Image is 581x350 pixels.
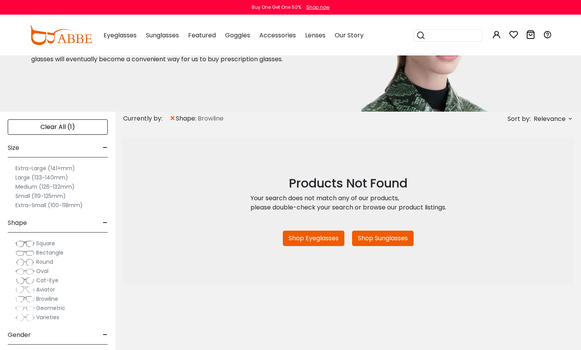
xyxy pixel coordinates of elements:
img: Square.png [15,240,35,248]
img: abbeglasses.com [29,26,92,45]
img: Browline.png [15,295,35,303]
div: please double-check your search or browse our product listings. [250,203,446,212]
div: Shop now [306,4,330,11]
span: Gender [8,326,31,344]
img: Geometric.png [15,305,35,312]
img: Oval.png [15,268,35,275]
span: Size [8,139,19,157]
span: Lenses [305,31,326,40]
span: Shape [8,214,27,232]
span: Relevance [534,112,566,126]
span: - [103,214,108,232]
label: Extra-Small (100-118mm) [15,201,83,210]
span: Round [36,258,53,266]
span: × [169,112,176,126]
a: Shop now [302,4,330,10]
span: Sunglasses [146,31,179,40]
span: Rectangle [36,249,63,256]
div: Your search does not match any of our products, [250,194,446,203]
span: Oval [36,267,48,275]
img: Cat-Eye.png [15,277,35,285]
h2: Products Not Found [250,176,446,191]
span: Geometric [36,304,65,312]
label: Medium (126-132mm) [15,182,75,191]
span: - [103,139,108,157]
a: Shop Sunglasses [352,231,414,246]
div: Currently by: [123,112,169,126]
img: Aviator.png [15,286,35,294]
span: Cat-Eye [36,276,58,284]
span: Sort by: [508,114,531,123]
span: Accessories [259,31,296,40]
label: Large (133-140mm) [15,173,68,182]
a: Shop Eyeglasses [283,231,344,246]
span: Varieties [36,313,59,321]
span: Browline [198,114,224,123]
label: Small (119-125mm) [15,191,66,201]
label: Extra-Large (141+mm) [15,164,75,173]
div: Clear All (1) [8,119,108,135]
span: - [103,326,108,344]
div: Buy One Get One 50% [252,4,301,11]
img: Rectangle.png [15,249,35,257]
img: Varieties.png [15,313,35,322]
span: Browline [36,295,58,303]
span: Aviator [36,286,55,293]
span: Featured [188,31,216,40]
span: Goggles [225,31,250,40]
span: Our Story [335,31,364,40]
span: Square [36,239,55,247]
span: Eyeglasses [104,31,137,40]
img: Round.png [15,258,35,266]
span: shape: [176,114,198,123]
